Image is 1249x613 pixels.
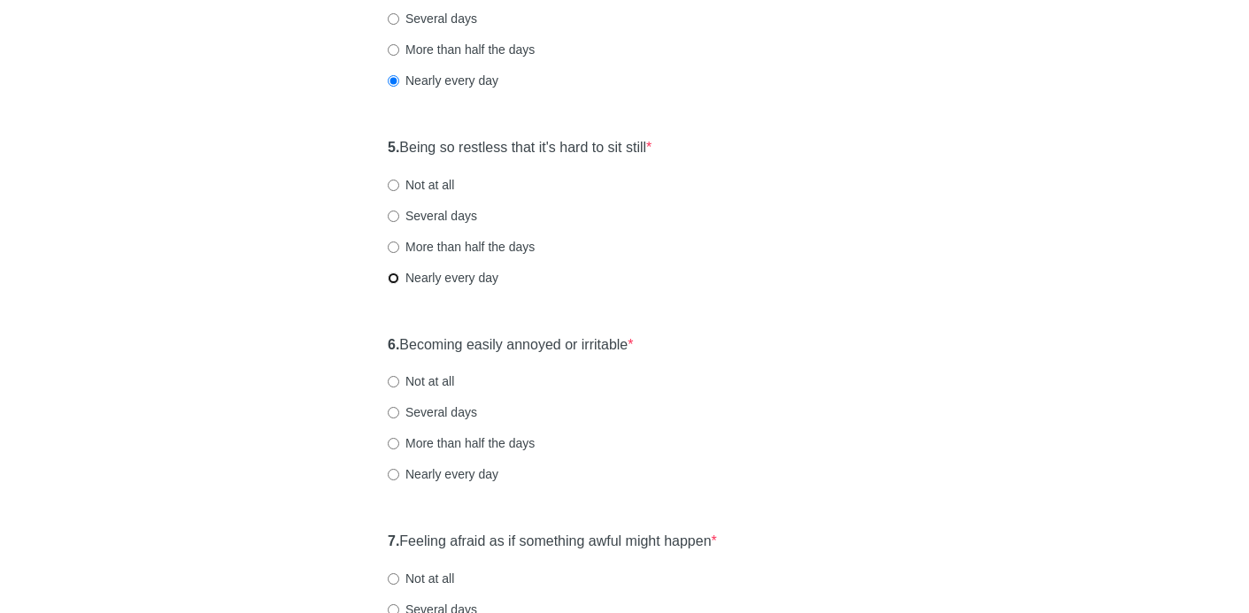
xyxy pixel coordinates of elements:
input: More than half the days [388,438,399,449]
label: More than half the days [388,238,535,256]
label: Feeling afraid as if something awful might happen [388,532,717,552]
input: Nearly every day [388,469,399,480]
label: Several days [388,10,477,27]
input: More than half the days [388,241,399,253]
label: Not at all [388,372,454,390]
label: Nearly every day [388,72,498,89]
strong: 6. [388,337,399,352]
input: Several days [388,407,399,418]
label: More than half the days [388,41,535,58]
strong: 7. [388,533,399,548]
label: Nearly every day [388,465,498,483]
label: More than half the days [388,434,535,452]
label: Not at all [388,176,454,194]
label: Several days [388,207,477,225]
label: Several days [388,403,477,421]
input: Not at all [388,180,399,191]
input: Nearly every day [388,75,399,87]
input: More than half the days [388,44,399,56]
input: Not at all [388,376,399,387]
label: Not at all [388,570,454,587]
input: Several days [388,211,399,222]
input: Not at all [388,573,399,585]
label: Being so restless that it's hard to sit still [388,138,651,158]
strong: 5. [388,140,399,155]
label: Becoming easily annoyed or irritable [388,335,634,356]
input: Several days [388,13,399,25]
input: Nearly every day [388,272,399,284]
label: Nearly every day [388,269,498,287]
